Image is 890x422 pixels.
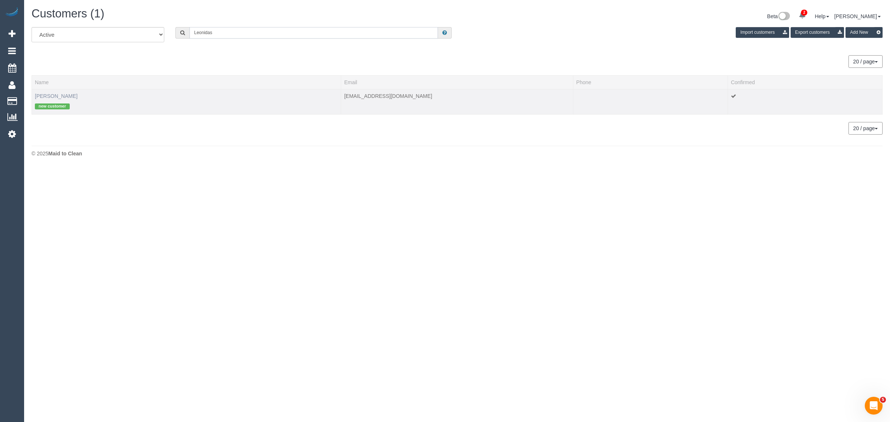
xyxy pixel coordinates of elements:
[32,89,341,114] td: Name
[767,13,790,19] a: Beta
[849,55,883,68] nav: Pagination navigation
[341,89,573,114] td: Email
[778,12,790,22] img: New interface
[849,122,883,135] nav: Pagination navigation
[880,397,886,403] span: 5
[865,397,883,415] iframe: Intercom live chat
[801,10,807,16] span: 2
[845,27,883,38] button: Add New
[728,89,882,114] td: Confirmed
[791,27,844,38] button: Export customers
[4,7,19,18] img: Automaid Logo
[815,13,829,19] a: Help
[35,103,70,109] span: new customer
[848,55,883,68] button: 20 / page
[341,75,573,89] th: Email
[48,151,82,156] strong: Maid to Clean
[736,27,789,38] button: Import customers
[32,7,104,20] span: Customers (1)
[834,13,881,19] a: [PERSON_NAME]
[35,93,78,99] a: [PERSON_NAME]
[35,100,338,111] div: Tags
[795,7,810,24] a: 2
[32,150,883,157] div: © 2025
[32,75,341,89] th: Name
[573,89,728,114] td: Phone
[728,75,882,89] th: Confirmed
[189,27,438,39] input: Search customers ...
[848,122,883,135] button: 20 / page
[573,75,728,89] th: Phone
